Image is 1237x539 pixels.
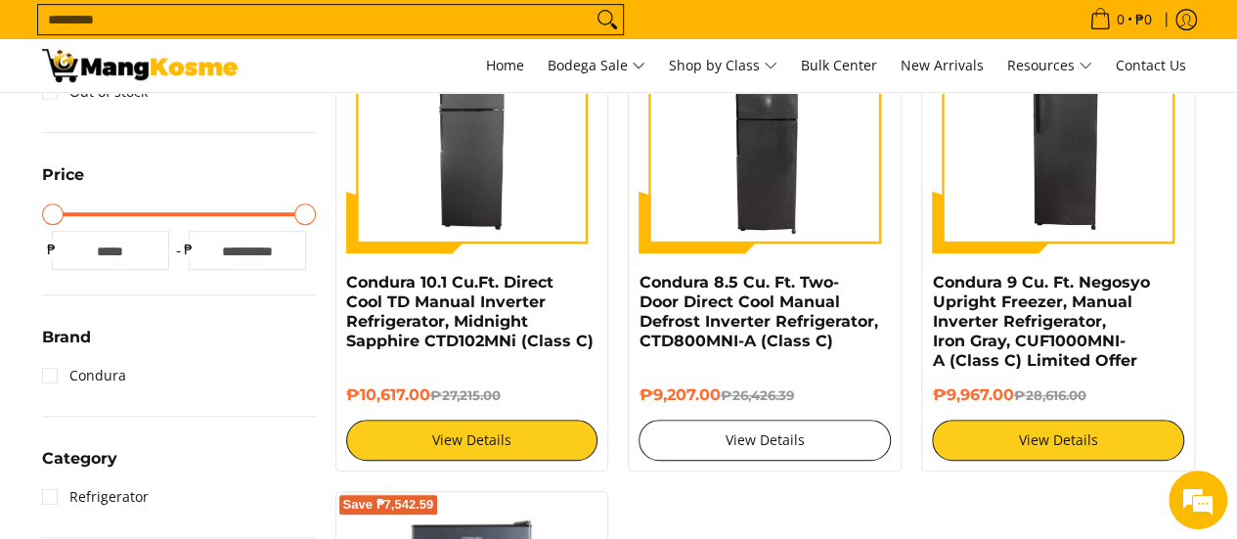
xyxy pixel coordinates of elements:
a: View Details [346,420,598,461]
h6: ₱9,967.00 [932,385,1184,405]
span: ₱0 [1132,13,1155,26]
a: Contact Us [1106,39,1196,92]
h6: ₱9,207.00 [639,385,891,405]
span: Bodega Sale [548,54,645,78]
a: View Details [639,420,891,461]
span: Bulk Center [801,56,877,74]
span: Home [486,56,524,74]
a: Condura 8.5 Cu. Ft. Two-Door Direct Cool Manual Defrost Inverter Refrigerator, CTD800MNI-A (Class C) [639,273,877,350]
span: 0 [1114,13,1127,26]
a: Condura [42,360,126,391]
del: ₱28,616.00 [1013,387,1085,403]
del: ₱26,426.39 [720,387,793,403]
a: Refrigerator [42,481,149,513]
img: Condura 10.1 Cu.Ft. Direct Cool TD Manual Inverter Refrigerator, Midnight Sapphire CTD102MNi (Cla... [346,1,598,253]
span: Save ₱7,542.59 [343,499,434,511]
del: ₱27,215.00 [430,387,501,403]
span: ₱ [179,240,199,259]
a: Shop by Class [659,39,787,92]
summary: Open [42,167,84,198]
a: Bodega Sale [538,39,655,92]
span: ₱ [42,240,62,259]
span: • [1083,9,1158,30]
summary: Open [42,330,91,360]
span: Category [42,451,117,467]
img: Condura 8.5 Cu. Ft. Two-Door Direct Cool Manual Defrost Inverter Refrigerator, CTD800MNI-A (Class C) [639,1,891,253]
a: Bulk Center [791,39,887,92]
a: View Details [932,420,1184,461]
summary: Open [42,451,117,481]
span: Brand [42,330,91,345]
a: New Arrivals [891,39,994,92]
a: Condura 10.1 Cu.Ft. Direct Cool TD Manual Inverter Refrigerator, Midnight Sapphire CTD102MNi (Cla... [346,273,594,350]
img: Condura 9 Cu. Ft. Negosyo Upright Freezer, Manual Inverter Refrigerator, Iron Gray, CUF1000MNI-A ... [932,1,1184,253]
a: Resources [997,39,1102,92]
span: New Arrivals [901,56,984,74]
img: Class C Home &amp; Business Appliances: Up to 70% Off l Mang Kosme [42,49,238,82]
nav: Main Menu [257,39,1196,92]
span: Price [42,167,84,183]
span: Contact Us [1116,56,1186,74]
button: Search [592,5,623,34]
a: Condura 9 Cu. Ft. Negosyo Upright Freezer, Manual Inverter Refrigerator, Iron Gray, CUF1000MNI-A ... [932,273,1149,370]
span: Shop by Class [669,54,777,78]
h6: ₱10,617.00 [346,385,598,405]
span: Resources [1007,54,1092,78]
a: Home [476,39,534,92]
